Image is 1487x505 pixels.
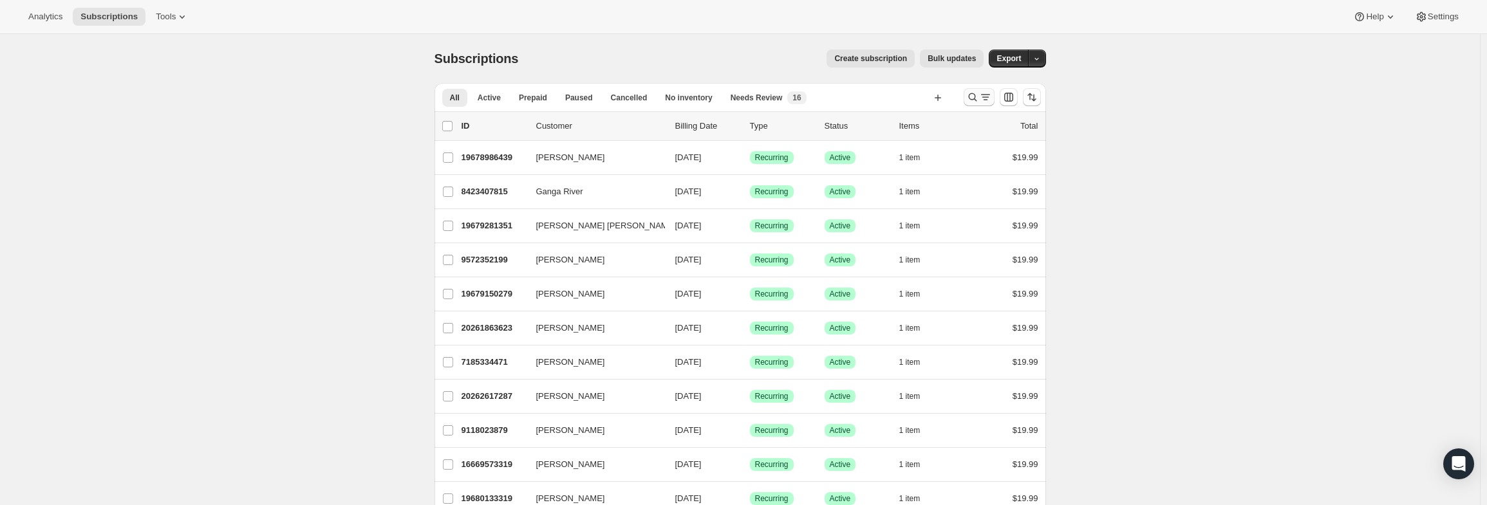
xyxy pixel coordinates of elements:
[830,221,851,231] span: Active
[899,183,935,201] button: 1 item
[462,424,526,437] p: 9118023879
[830,459,851,470] span: Active
[1013,255,1038,264] span: $19.99
[462,151,526,164] p: 19678986439
[80,12,138,22] span: Subscriptions
[528,352,657,372] button: [PERSON_NAME]
[536,356,605,369] span: [PERSON_NAME]
[989,50,1029,68] button: Export
[830,323,851,333] span: Active
[755,323,789,333] span: Recurring
[1407,8,1466,26] button: Settings
[830,391,851,401] span: Active
[462,217,1038,235] div: 19679281351[PERSON_NAME] [PERSON_NAME][DATE]SuccessRecurringSuccessActive1 item$19.99
[830,425,851,436] span: Active
[830,357,851,367] span: Active
[148,8,196,26] button: Tools
[755,357,789,367] span: Recurring
[21,8,70,26] button: Analytics
[755,459,789,470] span: Recurring
[611,93,648,103] span: Cancelled
[462,421,1038,439] div: 9118023879[PERSON_NAME][DATE]SuccessRecurringSuccessActive1 item$19.99
[830,289,851,299] span: Active
[28,12,62,22] span: Analytics
[528,318,657,338] button: [PERSON_NAME]
[536,219,676,232] span: [PERSON_NAME] [PERSON_NAME]
[1013,493,1038,503] span: $19.99
[731,93,783,103] span: Needs Review
[1013,391,1038,401] span: $19.99
[920,50,984,68] button: Bulk updates
[792,93,801,103] span: 16
[536,458,605,471] span: [PERSON_NAME]
[519,93,547,103] span: Prepaid
[899,353,935,371] button: 1 item
[1023,88,1041,106] button: Sort the results
[675,120,740,133] p: Billing Date
[899,459,921,470] span: 1 item
[462,185,526,198] p: 8423407815
[435,51,519,66] span: Subscriptions
[675,391,702,401] span: [DATE]
[675,357,702,367] span: [DATE]
[899,319,935,337] button: 1 item
[834,53,907,64] span: Create subscription
[899,289,921,299] span: 1 item
[755,187,789,197] span: Recurring
[928,53,976,64] span: Bulk updates
[565,93,593,103] span: Paused
[899,217,935,235] button: 1 item
[462,387,1038,405] div: 20262617287[PERSON_NAME][DATE]SuccessRecurringSuccessActive1 item$19.99
[830,255,851,265] span: Active
[462,149,1038,167] div: 19678986439[PERSON_NAME][DATE]SuccessRecurringSuccessActive1 item$19.99
[528,216,657,236] button: [PERSON_NAME] [PERSON_NAME]
[899,255,921,265] span: 1 item
[462,120,526,133] p: ID
[528,454,657,475] button: [PERSON_NAME]
[478,93,501,103] span: Active
[899,421,935,439] button: 1 item
[536,253,605,266] span: [PERSON_NAME]
[899,455,935,473] button: 1 item
[964,88,995,106] button: Search and filter results
[1013,152,1038,162] span: $19.99
[536,424,605,437] span: [PERSON_NAME]
[536,120,665,133] p: Customer
[675,152,702,162] span: [DATE]
[528,181,657,202] button: Ganga River
[462,183,1038,201] div: 8423407815Ganga River[DATE]SuccessRecurringSuccessActive1 item$19.99
[755,289,789,299] span: Recurring
[675,323,702,333] span: [DATE]
[528,386,657,407] button: [PERSON_NAME]
[536,492,605,505] span: [PERSON_NAME]
[675,459,702,469] span: [DATE]
[675,493,702,503] span: [DATE]
[528,250,657,270] button: [PERSON_NAME]
[156,12,176,22] span: Tools
[1020,120,1038,133] p: Total
[755,425,789,436] span: Recurring
[830,493,851,504] span: Active
[675,425,702,435] span: [DATE]
[899,149,935,167] button: 1 item
[528,284,657,304] button: [PERSON_NAME]
[462,492,526,505] p: 19680133319
[462,251,1038,269] div: 9572352199[PERSON_NAME][DATE]SuccessRecurringSuccessActive1 item$19.99
[462,390,526,403] p: 20262617287
[450,93,460,103] span: All
[536,390,605,403] span: [PERSON_NAME]
[462,322,526,335] p: 20261863623
[755,221,789,231] span: Recurring
[1013,289,1038,298] span: $19.99
[462,458,526,471] p: 16669573319
[755,255,789,265] span: Recurring
[1013,357,1038,367] span: $19.99
[928,89,948,107] button: Create new view
[899,425,921,436] span: 1 item
[1013,425,1038,435] span: $19.99
[899,387,935,405] button: 1 item
[1000,88,1018,106] button: Customize table column order and visibility
[536,185,583,198] span: Ganga River
[528,147,657,168] button: [PERSON_NAME]
[827,50,915,68] button: Create subscription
